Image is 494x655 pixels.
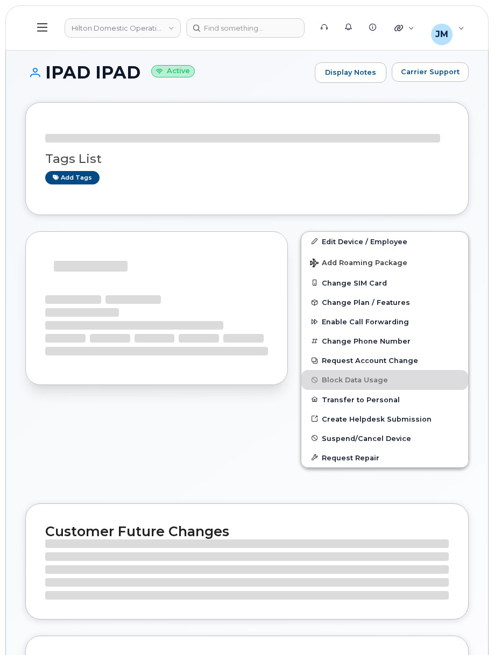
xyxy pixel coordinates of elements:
small: Active [151,65,195,77]
button: Change SIM Card [301,273,468,293]
a: Add tags [45,171,100,184]
a: Create Helpdesk Submission [301,409,468,429]
button: Change Plan / Features [301,293,468,312]
button: Request Account Change [301,351,468,370]
button: Request Repair [301,448,468,467]
h3: Tags List [45,152,449,166]
span: Change Plan / Features [322,298,410,307]
span: Enable Call Forwarding [322,318,409,326]
span: Add Roaming Package [310,259,407,269]
a: Display Notes [315,62,386,83]
h2: Customer Future Changes [45,523,449,539]
span: Suspend/Cancel Device [322,434,411,442]
button: Enable Call Forwarding [301,312,468,331]
button: Transfer to Personal [301,390,468,409]
button: Change Phone Number [301,331,468,351]
a: Edit Device / Employee [301,232,468,251]
button: Add Roaming Package [301,251,468,273]
button: Block Data Usage [301,370,468,389]
h1: IPAD IPAD [25,63,309,82]
button: Suspend/Cancel Device [301,429,468,448]
button: Carrier Support [392,62,469,82]
span: Carrier Support [401,67,460,77]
